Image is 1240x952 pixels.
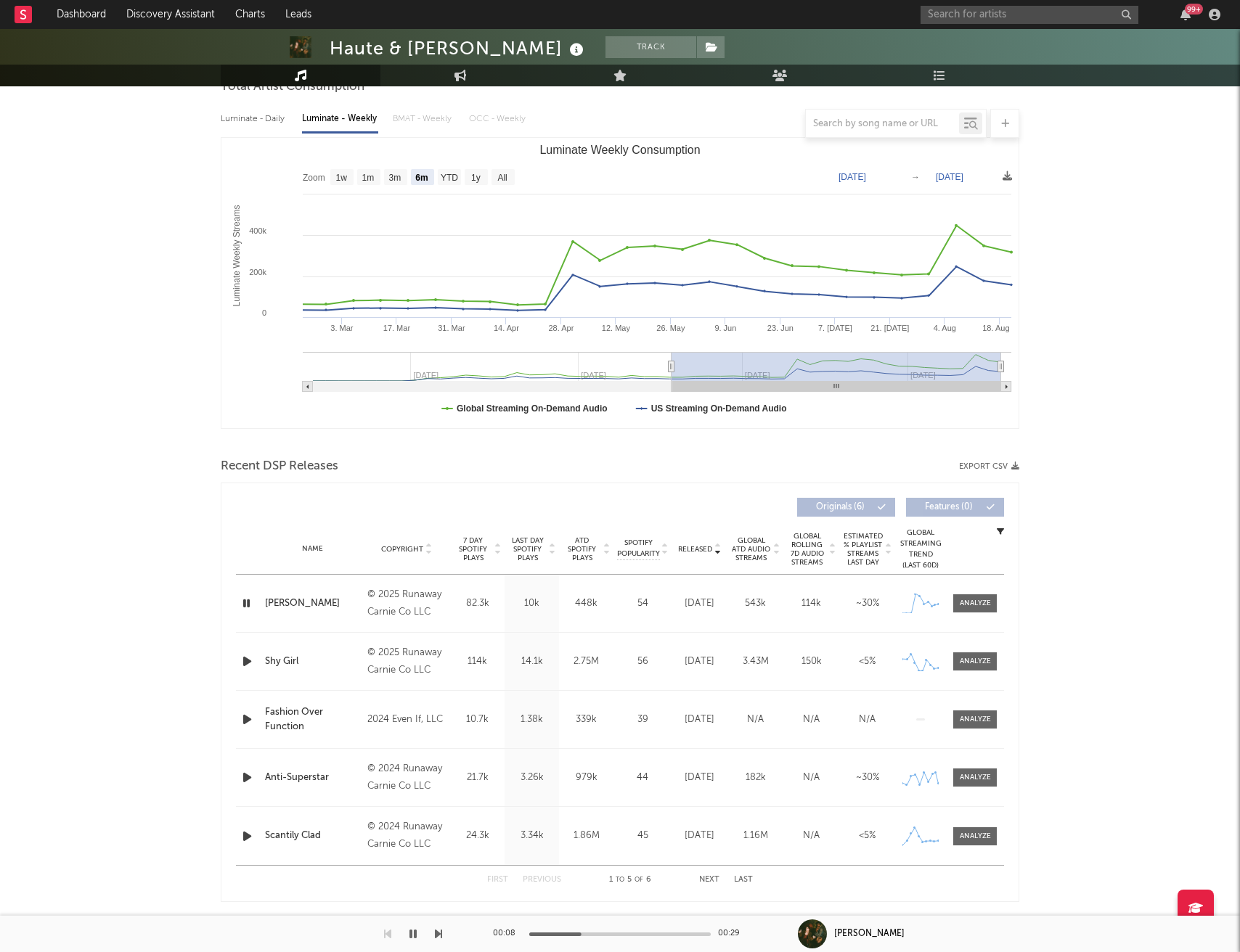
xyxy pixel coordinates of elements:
div: ~ 30 % [843,596,892,611]
text: 7. [DATE] [818,324,852,332]
div: [DATE] [675,654,724,669]
text: Zoom [303,173,325,183]
button: Previous [523,876,561,884]
div: 2024 Even If, LLC [367,711,446,729]
div: 114k [787,596,836,611]
text: 9. Jun [714,324,736,332]
div: 339k [563,713,610,727]
div: 45 [617,829,668,843]
svg: Luminate Weekly Consumption [221,138,1019,428]
div: Haute & [PERSON_NAME] [330,36,587,60]
div: 543k [731,596,780,611]
text: Luminate Weekly Streams [232,205,242,307]
input: Search by song name or URL [806,118,959,130]
div: Scantily Clad [265,829,360,843]
div: ~ 30 % [843,771,892,785]
text: 21. [DATE] [870,324,909,332]
a: Shy Girl [265,654,360,669]
text: 3. Mar [330,324,354,332]
div: N/A [843,713,892,727]
button: Features(0) [906,498,1004,517]
text: US Streaming On-Demand Audio [651,403,787,414]
button: 99+ [1180,9,1191,20]
div: 10k [508,596,555,611]
a: Fashion Over Function [265,705,360,734]
div: 3.26k [508,771,555,785]
text: 3m [389,173,401,183]
span: Originals ( 6 ) [807,503,873,512]
button: Track [605,36,696,58]
button: Last [734,876,753,884]
text: 12. May [602,324,631,332]
button: Export CSV [959,462,1019,471]
button: First [487,876,508,884]
text: 1w [336,173,348,183]
div: 1.38k [508,713,555,727]
text: 23. Jun [767,324,794,332]
button: Next [699,876,719,884]
div: 00:08 [493,925,522,943]
div: [PERSON_NAME] [834,927,905,940]
div: Luminate - Weekly [302,107,378,131]
a: [PERSON_NAME] [265,596,360,611]
span: ATD Spotify Plays [563,536,601,562]
text: 400k [249,226,266,235]
div: 24.3k [454,829,501,843]
div: 3.34k [508,829,555,843]
span: Released [678,545,712,554]
span: Spotify Popularity [617,538,660,559]
div: 39 [617,713,668,727]
div: 00:29 [718,925,747,943]
div: N/A [731,713,780,727]
text: 6m [415,173,428,183]
div: 21.7k [454,771,501,785]
div: 82.3k [454,596,501,611]
text: 1y [471,173,481,183]
span: Recent DSP Releases [221,458,338,475]
a: Anti-Superstar [265,771,360,785]
text: 200k [249,268,266,276]
span: Global ATD Audio Streams [731,536,771,562]
div: 1.16M [731,829,780,843]
div: © 2025 Runaway Carnie Co LLC [367,644,446,679]
div: © 2024 Runaway Carnie Co LLC [367,818,446,853]
text: 0 [262,308,266,317]
div: [DATE] [675,713,724,727]
div: 1.86M [563,829,610,843]
div: <5% [843,829,892,843]
div: 150k [787,654,836,669]
span: to [616,877,624,883]
text: 28. Apr [548,324,574,332]
span: Last Day Spotify Plays [508,536,547,562]
div: 14.1k [508,654,555,669]
div: 114k [454,654,501,669]
div: 979k [563,771,610,785]
div: 99 + [1185,4,1203,15]
div: © 2025 Runaway Carnie Co LLC [367,586,446,621]
text: All [497,173,507,183]
text: 14. Apr [494,324,519,332]
button: Originals(6) [797,498,895,517]
div: Luminate - Daily [221,107,287,131]
div: 2.75M [563,654,610,669]
text: Global Streaming On-Demand Audio [457,403,608,414]
div: 54 [617,596,668,611]
div: N/A [787,771,836,785]
text: 31. Mar [438,324,465,332]
div: 1 5 6 [590,871,670,889]
div: 10.7k [454,713,501,727]
input: Search for artists [921,6,1138,24]
div: Global Streaming Trend (Last 60D) [899,528,942,571]
div: © 2024 Runaway Carnie Co LLC [367,760,446,795]
div: 44 [617,771,668,785]
div: [DATE] [675,771,724,785]
span: 7 Day Spotify Plays [454,536,492,562]
text: 4. Aug [934,324,956,332]
text: YTD [441,173,458,183]
text: Luminate Weekly Consumption [539,144,700,156]
div: <5% [843,654,892,669]
span: of [635,877,643,883]
span: Global Rolling 7D Audio Streams [787,532,827,567]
